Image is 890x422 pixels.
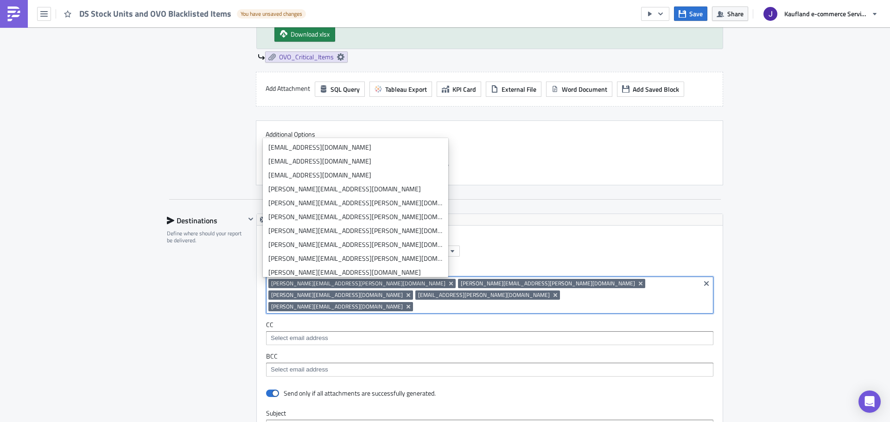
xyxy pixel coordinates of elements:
div: [PERSON_NAME][EMAIL_ADDRESS][DOMAIN_NAME] [268,268,443,277]
span: Kaufland e-commerce Services GmbH & Co. KG [784,9,868,19]
button: Remove Tag [637,279,645,288]
button: Remove Tag [552,290,560,300]
div: [EMAIL_ADDRESS][DOMAIN_NAME] [268,157,443,166]
span: [PERSON_NAME][EMAIL_ADDRESS][PERSON_NAME][DOMAIN_NAME] [271,279,445,288]
span: Tableau Export [385,84,427,94]
span: External File [502,84,536,94]
div: Send only if all attachments are successfully generated. [284,389,436,397]
label: To [266,266,713,274]
button: Remove Tag [405,302,413,311]
label: Add Attachment [266,82,310,95]
body: Rich Text Area. Press ALT-0 for help. [4,4,443,59]
button: Remove Tag [447,279,456,288]
a: OVO_Critical_Items [265,51,348,63]
button: KPI Card [437,82,481,97]
div: [PERSON_NAME][EMAIL_ADDRESS][PERSON_NAME][DOMAIN_NAME] [268,226,443,235]
div: [PERSON_NAME][EMAIL_ADDRESS][DOMAIN_NAME] [268,184,443,194]
label: Subject [266,409,713,417]
p: Please find attached the following information from {{ utils.ds }}: [4,4,443,11]
span: Share [727,9,744,19]
button: Kaufland e-commerce Services GmbH & Co. KG [758,4,883,24]
span: [PERSON_NAME][EMAIL_ADDRESS][DOMAIN_NAME] [271,290,403,299]
button: Tableau Export [369,82,432,97]
span: [EMAIL_ADDRESS][PERSON_NAME][DOMAIN_NAME] [418,290,550,299]
div: [PERSON_NAME][EMAIL_ADDRESS][PERSON_NAME][DOMAIN_NAME] [268,254,443,263]
button: Word Document [546,82,612,97]
span: DS Stock Units and OVO Blacklisted Items [79,8,232,19]
button: Remove Tag [405,290,413,300]
span: SQL Query [331,84,360,94]
label: CC [266,321,713,329]
span: Save [689,9,703,19]
button: SQL Query [315,82,365,97]
span: [PERSON_NAME][EMAIL_ADDRESS][DOMAIN_NAME] [271,302,403,311]
span: Word Document [562,84,607,94]
div: [EMAIL_ADDRESS][DOMAIN_NAME] [268,143,443,152]
div: [EMAIL_ADDRESS][DOMAIN_NAME] [268,170,443,180]
input: Select em ail add ress [268,334,710,343]
div: [PERSON_NAME][EMAIL_ADDRESS][PERSON_NAME][DOMAIN_NAME] [268,212,443,221]
input: Select em ail add ress [268,365,710,374]
p: (Go here to see the updated daily information or to change item status from "Blacklisted" and "Bl... [4,44,443,59]
button: External File [486,82,541,97]
div: Define where should your report be delivered. [167,230,245,244]
span: Download xlsx [291,29,330,39]
span: [PERSON_NAME][EMAIL_ADDRESS][PERSON_NAME][DOMAIN_NAME] [461,279,635,288]
button: Save [674,6,707,21]
span: KPI Card [452,84,476,94]
button: SMTP Server [257,214,320,225]
p: - an overview of critical items with open vendor orders [4,24,443,31]
span: OVO_Critical_Items [279,53,334,61]
label: Additional Options [266,130,713,139]
span: Add Saved Block [633,84,679,94]
div: [PERSON_NAME][EMAIL_ADDRESS][PERSON_NAME][DOMAIN_NAME] [268,198,443,208]
a: Download xlsx [274,26,335,42]
p: - an overview over all stock units and units with blocked/reserved quantities [4,14,443,21]
button: Hide content [245,214,256,225]
label: From [266,235,723,243]
div: Destinations [167,214,245,227]
img: Avatar [763,6,778,22]
span: You have unsaved changes [241,10,302,18]
button: Share [712,6,748,21]
img: PushMetrics [6,6,21,21]
label: BCC [266,352,713,360]
div: [PERSON_NAME][EMAIL_ADDRESS][PERSON_NAME][DOMAIN_NAME] [268,240,443,249]
button: Add Saved Block [617,82,684,97]
div: Open Intercom Messenger [858,391,881,413]
a: 🔗 Link to Tableau Dashboard [4,44,90,52]
button: Clear selected items [701,278,712,289]
ul: selectable options [263,138,448,277]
